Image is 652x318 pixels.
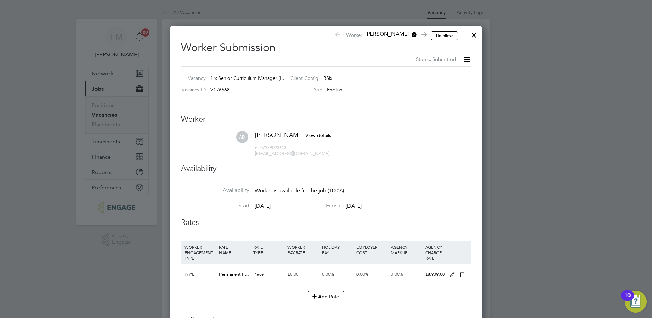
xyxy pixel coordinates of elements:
h3: Availability [181,164,471,174]
span: 0.00% [391,271,403,277]
label: Start [181,202,249,209]
div: Piece [252,264,286,284]
span: 0.00% [322,271,334,277]
div: WORKER PAY RATE [286,241,320,259]
button: Open Resource Center, 10 new notifications [625,291,647,313]
span: Worker is available for the job (100%) [255,187,344,194]
span: £8,909.00 [425,271,445,277]
div: £0.00 [286,264,320,284]
span: Status: Submitted [416,56,456,62]
h3: Rates [181,218,471,228]
span: [DATE] [346,203,362,209]
span: View details [305,132,331,139]
span: [PERSON_NAME] [255,131,304,139]
span: Permanent F… [219,271,249,277]
span: BSix [323,75,332,81]
div: WORKER ENGAGEMENT TYPE [183,241,217,264]
label: Availability [181,187,249,194]
h2: Worker Submission [181,35,471,63]
span: V176568 [210,87,230,93]
h3: Worker [181,115,471,125]
button: Add Rate [308,291,344,302]
label: Finish [272,202,340,209]
span: 1 x Senior Curriculum Manager (I… [210,75,286,81]
div: AGENCY MARKUP [389,241,424,259]
span: AD [236,131,248,143]
span: [PERSON_NAME] [362,31,417,38]
label: Vacancy [178,75,206,81]
div: AGENCY CHARGE RATE [424,241,446,264]
span: 0.00% [356,271,369,277]
label: Vacancy ID [178,87,206,93]
div: PAYE [183,264,217,284]
label: Site [285,87,322,93]
span: [DATE] [255,203,271,209]
div: RATE NAME [217,241,252,259]
span: English [327,87,342,93]
span: 07939023613 [255,145,286,150]
span: Worker [334,31,426,40]
span: m: [255,145,260,150]
div: HOLIDAY PAY [320,241,355,259]
span: [EMAIL_ADDRESS][DOMAIN_NAME] [255,150,329,156]
div: 10 [624,295,631,304]
div: RATE TYPE [252,241,286,259]
button: Unfollow [431,31,458,40]
div: EMPLOYER COST [355,241,389,259]
label: Client Config [285,75,318,81]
